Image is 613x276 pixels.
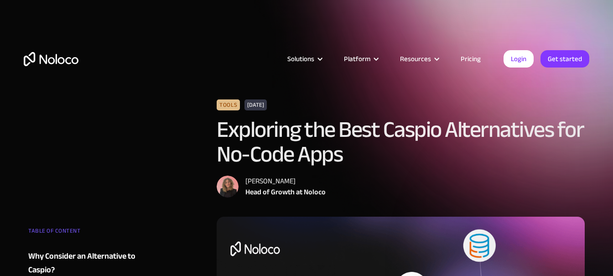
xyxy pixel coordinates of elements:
div: [DATE] [245,99,267,110]
h1: Exploring the Best Caspio Alternatives for No-Code Apps [217,117,585,167]
div: Tools [217,99,240,110]
a: Login [504,50,534,68]
div: TABLE OF CONTENT [28,224,139,242]
div: Platform [344,53,370,65]
div: Solutions [287,53,314,65]
div: Solutions [276,53,332,65]
div: Resources [389,53,449,65]
div: Head of Growth at Noloco [245,187,326,198]
div: Resources [400,53,431,65]
a: home [24,52,78,66]
div: Platform [332,53,389,65]
a: Get started [540,50,589,68]
a: Pricing [449,53,492,65]
div: [PERSON_NAME] [245,176,326,187]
